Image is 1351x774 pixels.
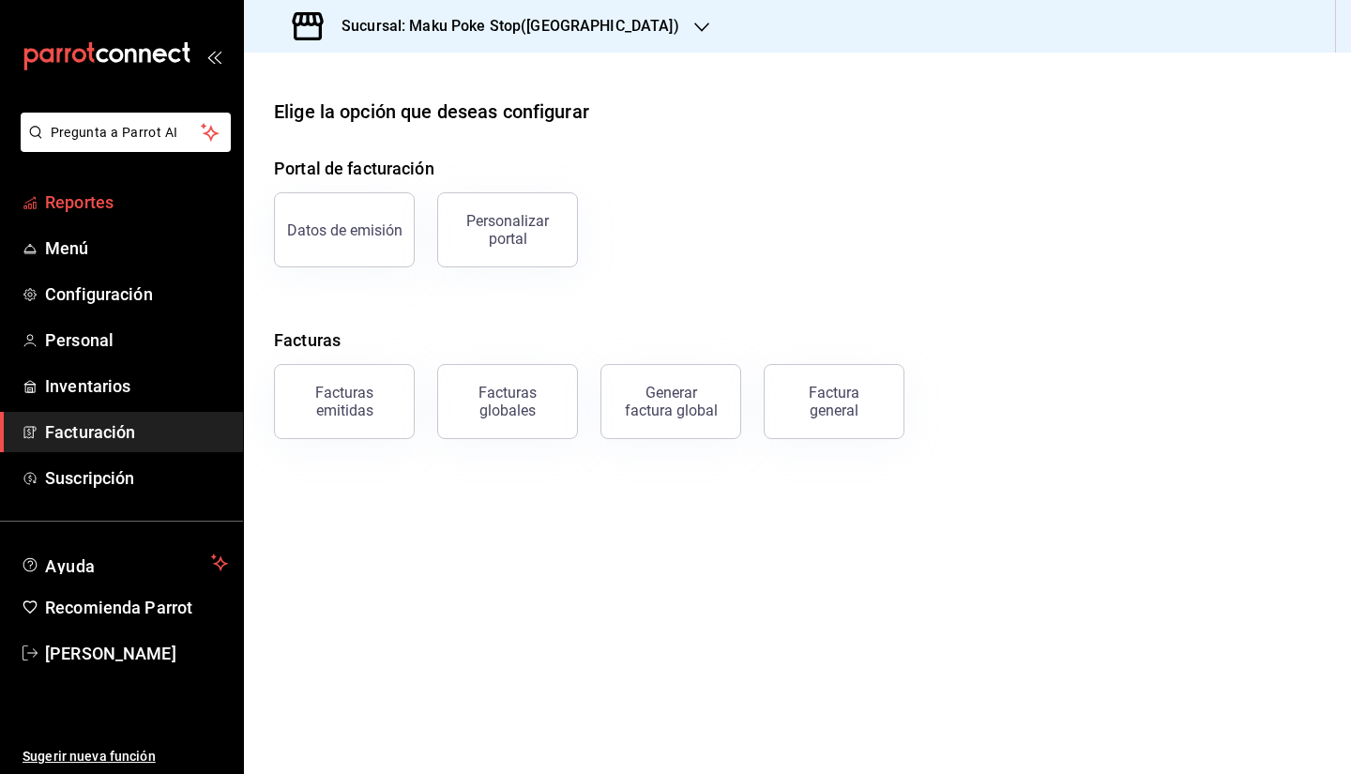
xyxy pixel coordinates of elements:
[600,364,741,439] button: Generar factura global
[45,281,228,307] span: Configuración
[326,15,679,38] h3: Sucursal: Maku Poke Stop([GEOGRAPHIC_DATA])
[45,327,228,353] span: Personal
[45,373,228,399] span: Inventarios
[21,113,231,152] button: Pregunta a Parrot AI
[274,156,1321,181] h4: Portal de facturación
[787,384,881,419] div: Factura general
[437,364,578,439] button: Facturas globales
[286,384,402,419] div: Facturas emitidas
[45,465,228,491] span: Suscripción
[764,364,904,439] button: Factura general
[274,364,415,439] button: Facturas emitidas
[206,49,221,64] button: open_drawer_menu
[274,192,415,267] button: Datos de emisión
[45,419,228,445] span: Facturación
[287,221,402,239] div: Datos de emisión
[45,190,228,215] span: Reportes
[45,595,228,620] span: Recomienda Parrot
[274,327,1321,353] h4: Facturas
[437,192,578,267] button: Personalizar portal
[45,552,204,574] span: Ayuda
[45,235,228,261] span: Menú
[449,384,566,419] div: Facturas globales
[23,747,228,766] span: Sugerir nueva función
[13,136,231,156] a: Pregunta a Parrot AI
[51,123,202,143] span: Pregunta a Parrot AI
[274,98,589,126] div: Elige la opción que deseas configurar
[624,384,718,419] div: Generar factura global
[45,641,228,666] span: [PERSON_NAME]
[449,212,566,248] div: Personalizar portal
